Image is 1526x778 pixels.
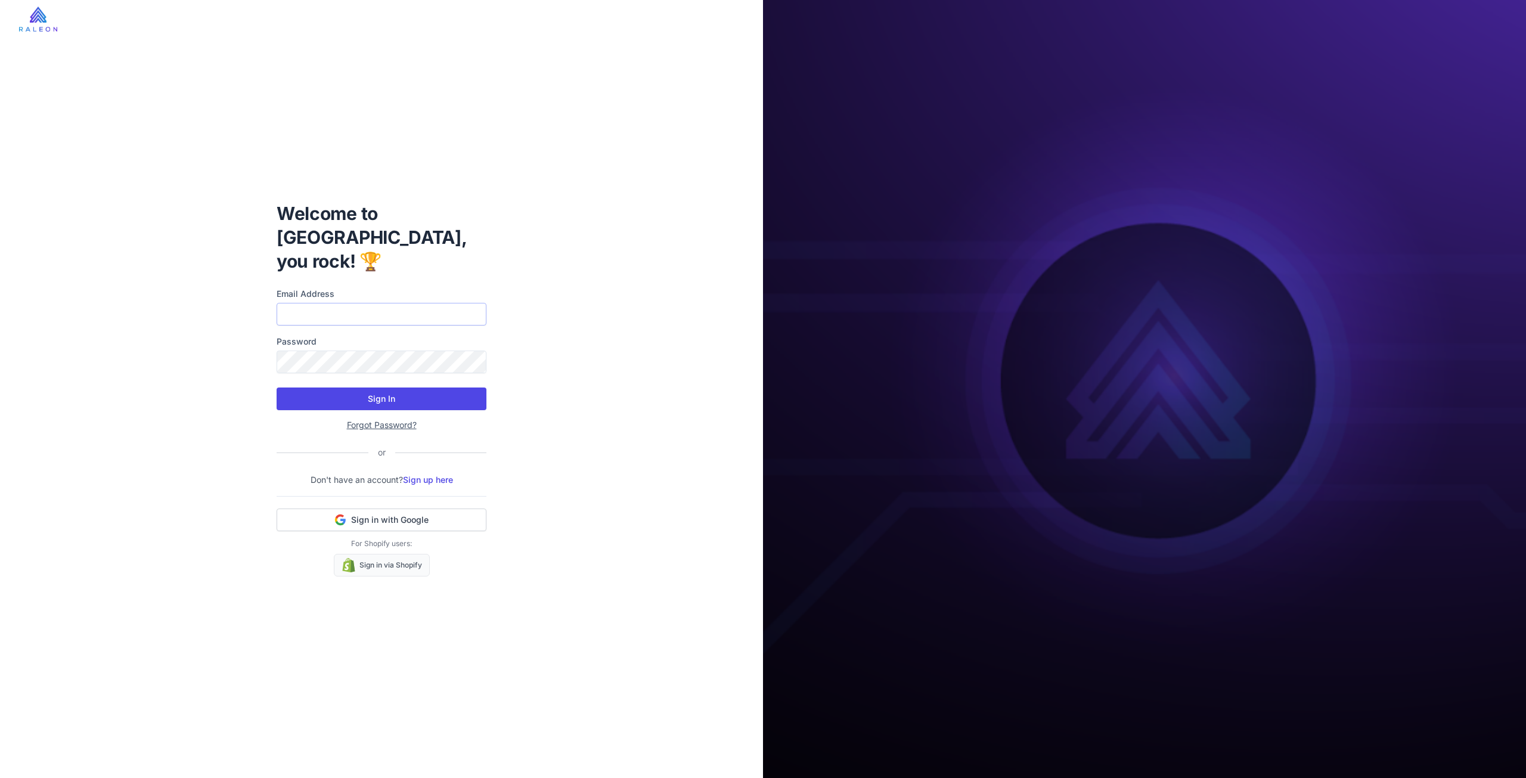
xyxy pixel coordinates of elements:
img: raleon-logo-whitebg.9aac0268.jpg [19,7,57,32]
button: Sign in with Google [277,509,486,531]
span: Sign in with Google [351,514,429,526]
a: Sign up here [403,475,453,485]
p: Don't have an account? [277,473,486,486]
p: For Shopify users: [277,538,486,549]
button: Sign In [277,388,486,410]
a: Forgot Password? [347,420,417,430]
label: Password [277,335,486,348]
a: Sign in via Shopify [334,554,430,576]
label: Email Address [277,287,486,300]
h1: Welcome to [GEOGRAPHIC_DATA], you rock! 🏆 [277,202,486,273]
div: or [368,446,395,459]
